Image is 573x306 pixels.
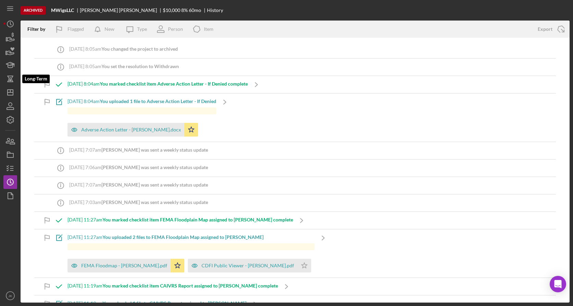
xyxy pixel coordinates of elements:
[550,276,566,292] div: Open Intercom Messenger
[68,301,246,306] div: [DATE] 11:19am
[27,26,50,32] div: Filter by
[69,147,208,153] div: [DATE] 7:07am
[101,164,208,170] b: [PERSON_NAME] was sent a weekly status update
[80,8,163,13] div: [PERSON_NAME] [PERSON_NAME]
[181,8,188,13] div: 8 %
[69,64,179,69] div: [DATE] 8:05am
[50,229,332,278] a: [DATE] 11:27amYou uploaded 2 files to FEMA Floodplain Map assigned to [PERSON_NAME]FEMA Floodmap ...
[68,123,198,137] button: Adverse Action Letter - [PERSON_NAME].docx
[50,278,295,295] a: [DATE] 11:19amYou marked checklist item CAIVRS Report assigned to [PERSON_NAME] complete
[202,263,294,268] div: CDFI Public Viewer - [PERSON_NAME].pdf
[68,81,248,87] div: [DATE] 8:04am
[68,217,293,222] div: [DATE] 11:27am
[69,165,208,170] div: [DATE] 7:06am
[50,76,265,93] a: [DATE] 8:04amYou marked checklist item Adverse Action Letter - If Denied complete
[68,283,278,289] div: [DATE] 11:19am
[51,8,74,13] b: MWigsLLC
[101,147,208,153] b: [PERSON_NAME] was sent a weekly status update
[105,22,114,36] div: New
[8,294,12,298] text: JK
[101,182,208,188] b: [PERSON_NAME] was sent a weekly status update
[91,22,121,36] button: New
[69,182,208,188] div: [DATE] 7:07am
[81,263,167,268] div: FEMA Floodmap - [PERSON_NAME].pdf
[137,26,147,32] div: Type
[102,234,264,240] b: You uploaded 2 files to FEMA Floodplain Map assigned to [PERSON_NAME]
[102,300,246,306] b: You uploaded 1 file to CAIVRS Report assigned to [PERSON_NAME]
[101,63,179,69] b: You set the resolution to Withdrawn
[102,283,278,289] b: You marked checklist item CAIVRS Report assigned to [PERSON_NAME] complete
[3,289,17,303] button: JK
[189,8,201,13] div: 60 mo
[68,259,184,272] button: FEMA Floodmap - [PERSON_NAME].pdf
[50,22,91,36] button: Flagged
[102,217,293,222] b: You marked checklist item FEMA Floodplain Map assigned to [PERSON_NAME] complete
[68,22,84,36] div: Flagged
[68,234,315,240] div: [DATE] 11:27am
[204,26,214,32] div: Item
[69,200,208,205] div: [DATE] 7:03am
[168,26,183,32] div: Person
[163,8,180,13] div: $10,000
[100,98,216,104] b: You uploaded 1 file to Adverse Action Letter - If Denied
[69,46,178,52] div: [DATE] 8:05am
[50,93,233,142] a: [DATE] 8:04amYou uploaded 1 file to Adverse Action Letter - If DeniedAdverse Action Letter - [PER...
[207,8,223,13] div: History
[101,46,178,52] b: You changed the project to archived
[101,199,208,205] b: [PERSON_NAME] was sent a weekly status update
[188,259,311,272] button: CDFI Public Viewer - [PERSON_NAME].pdf
[21,6,46,15] div: Archived
[538,22,552,36] div: Export
[531,22,570,36] button: Export
[81,127,181,132] div: Adverse Action Letter - [PERSON_NAME].docx
[100,81,248,87] b: You marked checklist item Adverse Action Letter - If Denied complete
[68,99,216,104] div: [DATE] 8:04am
[50,212,310,229] a: [DATE] 11:27amYou marked checklist item FEMA Floodplain Map assigned to [PERSON_NAME] complete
